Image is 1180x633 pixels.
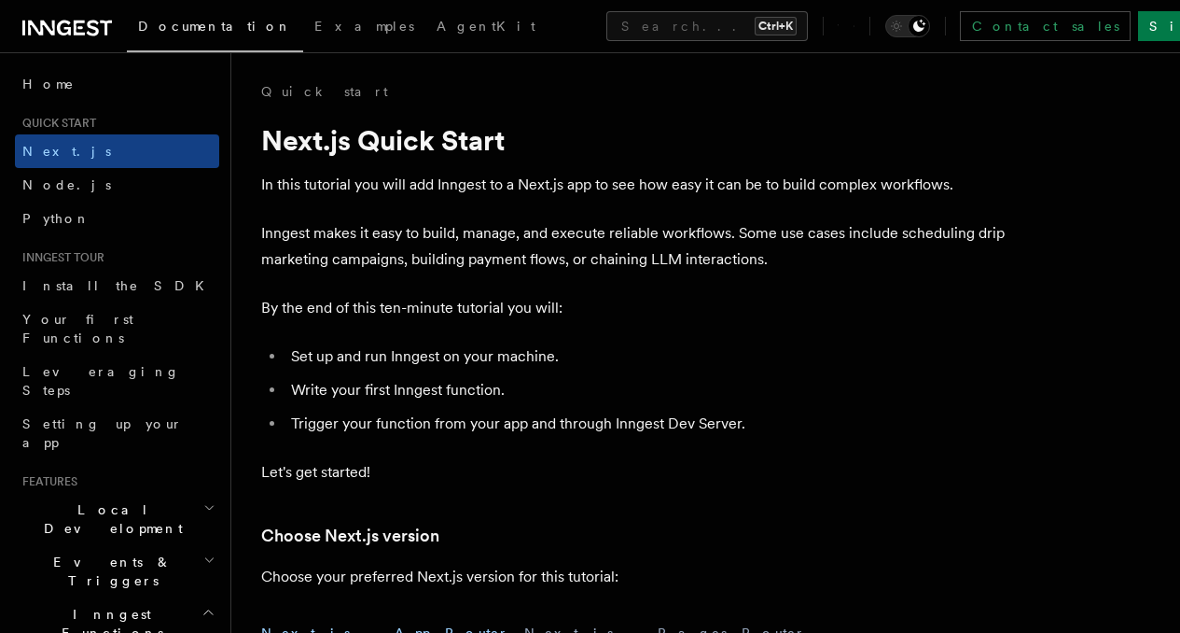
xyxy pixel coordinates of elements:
span: Quick start [15,116,96,131]
span: Home [22,75,75,93]
span: Next.js [22,144,111,159]
a: Your first Functions [15,302,219,355]
a: Leveraging Steps [15,355,219,407]
a: Documentation [127,6,303,52]
span: Setting up your app [22,416,183,450]
p: By the end of this ten-minute tutorial you will: [261,295,1007,321]
button: Toggle dark mode [885,15,930,37]
p: Choose your preferred Next.js version for this tutorial: [261,564,1007,590]
a: Examples [303,6,425,50]
span: Install the SDK [22,278,215,293]
kbd: Ctrl+K [755,17,797,35]
a: Python [15,202,219,235]
span: AgentKit [437,19,535,34]
span: Documentation [138,19,292,34]
a: Choose Next.js version [261,523,439,549]
button: Local Development [15,493,219,545]
p: Inngest makes it easy to build, manage, and execute reliable workflows. Some use cases include sc... [261,220,1007,273]
span: Inngest tour [15,250,104,265]
a: Quick start [261,82,388,101]
span: Python [22,211,90,226]
button: Search...Ctrl+K [606,11,808,41]
span: Node.js [22,177,111,192]
a: Home [15,67,219,101]
a: Next.js [15,134,219,168]
li: Set up and run Inngest on your machine. [285,344,1007,370]
span: Features [15,474,77,489]
a: Node.js [15,168,219,202]
li: Write your first Inngest function. [285,377,1007,403]
span: Your first Functions [22,312,133,345]
a: Install the SDK [15,269,219,302]
span: Examples [314,19,414,34]
span: Leveraging Steps [22,364,180,398]
li: Trigger your function from your app and through Inngest Dev Server. [285,411,1007,437]
a: AgentKit [425,6,547,50]
span: Events & Triggers [15,553,203,590]
a: Contact sales [960,11,1131,41]
a: Setting up your app [15,407,219,459]
p: Let's get started! [261,459,1007,485]
h1: Next.js Quick Start [261,123,1007,157]
button: Events & Triggers [15,545,219,598]
p: In this tutorial you will add Inngest to a Next.js app to see how easy it can be to build complex... [261,172,1007,198]
span: Local Development [15,500,203,538]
